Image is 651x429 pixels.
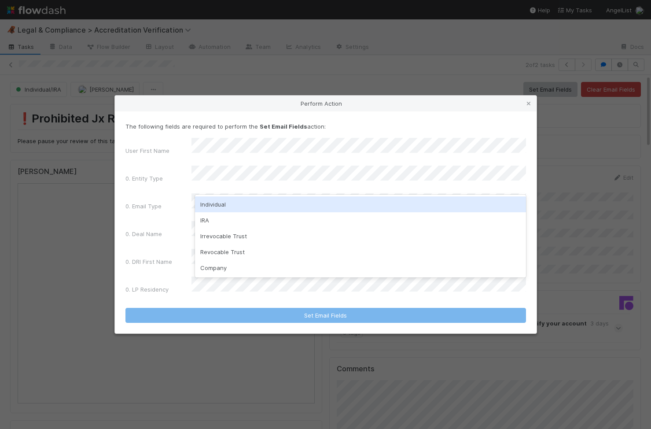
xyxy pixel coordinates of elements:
[195,196,526,212] div: Individual
[195,244,526,260] div: Revocable Trust
[195,212,526,228] div: IRA
[125,122,526,131] p: The following fields are required to perform the action:
[125,202,162,211] label: 0. Email Type
[260,123,307,130] strong: Set Email Fields
[125,257,172,266] label: 0. DRI First Name
[195,228,526,244] div: Irrevocable Trust
[115,96,537,111] div: Perform Action
[125,146,169,155] label: User First Name
[125,285,169,294] label: 0. LP Residency
[195,260,526,276] div: Company
[125,174,163,183] label: 0. Entity Type
[125,229,162,238] label: 0. Deal Name
[125,308,526,323] button: Set Email Fields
